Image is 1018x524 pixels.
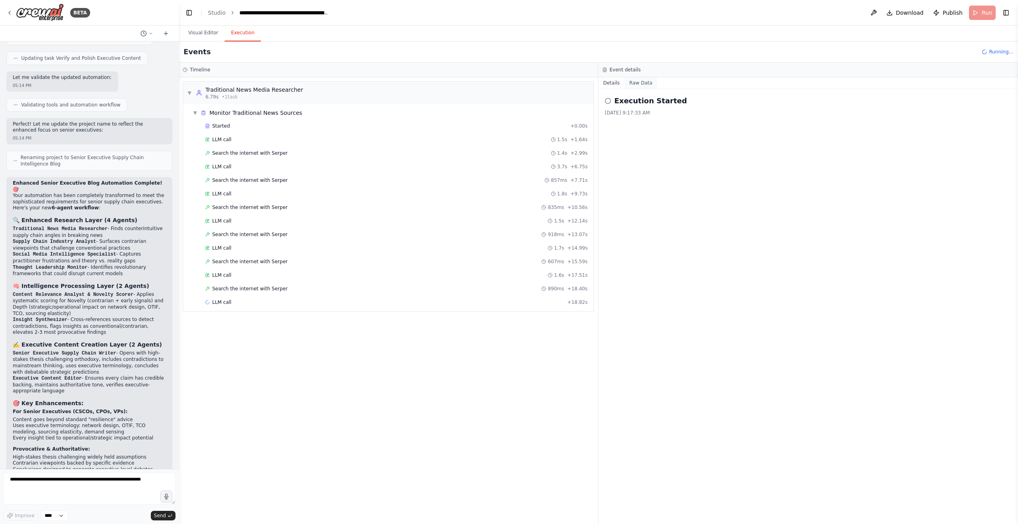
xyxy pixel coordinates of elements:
li: Contrarian viewpoints backed by specific evidence [13,460,166,467]
span: 607ms [548,258,564,265]
strong: 6-agent workflow [51,205,99,211]
div: 05:14 PM [13,83,112,89]
li: - Opens with high-stakes thesis challenging orthodoxy, includes contradictions to mainstream thin... [13,350,166,375]
span: + 7.71s [570,177,588,183]
button: Show right sidebar [1000,7,1012,18]
li: - Ensures every claim has credible backing, maintains authoritative tone, verifies executive-appr... [13,375,166,394]
p: Perfect! Let me update the project name to reflect the enhanced focus on senior executives: [13,121,166,134]
div: BETA [70,8,90,18]
button: Switch to previous chat [137,29,156,38]
strong: Enhanced Senior Executive Blog Automation Complete! [13,180,162,186]
span: LLM call [212,299,231,305]
nav: breadcrumb [208,9,329,17]
span: + 2.99s [570,150,588,156]
code: Supply Chain Industry Analyst [13,239,96,244]
span: 6.79s [205,94,219,100]
li: High-stakes thesis challenging widely held assumptions [13,454,166,461]
li: - Applies systematic scoring for Novelty (contrarian + early signals) and Depth (strategic/operat... [13,292,166,317]
span: ▼ [193,110,197,116]
span: LLM call [212,136,231,143]
span: 1.4s [557,150,567,156]
button: Send [151,511,176,520]
span: ▼ [187,90,192,96]
h3: Event details [610,67,641,73]
span: LLM call [212,164,231,170]
span: + 1.64s [570,136,588,143]
span: 1.5s [554,218,564,224]
strong: 🔍 Enhanced Research Layer (4 Agents) [13,217,137,223]
li: - Captures practitioner frustrations and theory vs. reality gaps [13,251,166,264]
span: 918ms [548,231,564,238]
span: Search the internet with Serper [212,258,288,265]
span: LLM call [212,272,231,278]
span: Search the internet with Serper [212,286,288,292]
span: Download [896,9,924,17]
span: LLM call [212,245,231,251]
button: Publish [930,6,966,20]
span: 1.6s [554,272,564,278]
img: Logo [16,4,64,22]
span: Send [154,512,166,519]
h2: Execution Started [614,95,687,106]
span: Search the internet with Serper [212,177,288,183]
code: Content Relevance Analyst & Novelty Scorer [13,292,133,297]
button: Download [883,6,927,20]
code: Insight Synthesizer [13,317,67,323]
li: - Cross-references sources to detect contradictions, flags insights as conventional/contrarian, e... [13,317,166,336]
span: + 12.14s [567,218,588,224]
h3: Timeline [190,67,210,73]
strong: ✍️ Executive Content Creation Layer (2 Agents) [13,341,162,348]
button: Improve [3,510,38,521]
button: Visual Editor [182,25,225,41]
li: - Identifies revolutionary frameworks that could disrupt current models [13,264,166,277]
li: - Surfaces contrarian viewpoints that challenge conventional practices [13,238,166,251]
code: Social Media Intelligence Specialist [13,252,116,257]
span: + 6.75s [570,164,588,170]
li: Uses executive terminology: network design, OTIF, TCO modeling, sourcing elasticity, demand sensing [13,423,166,435]
span: • 1 task [222,94,238,100]
span: 857ms [551,177,567,183]
button: Raw Data [625,77,657,89]
button: Details [598,77,625,89]
span: 3.7s [557,164,567,170]
span: + 18.82s [567,299,588,305]
code: Traditional News Media Researcher [13,226,108,232]
li: Content goes beyond standard "resilience" advice [13,417,166,423]
span: LLM call [212,218,231,224]
span: Search the internet with Serper [212,150,288,156]
span: 1.8s [557,191,567,197]
code: Senior Executive Supply Chain Writer [13,351,116,356]
div: Monitor Traditional News Sources [209,109,302,117]
span: + 17.51s [567,272,588,278]
span: Improve [15,512,34,519]
span: Publish [943,9,963,17]
button: Start a new chat [160,29,172,38]
div: Traditional News Media Researcher [205,86,303,94]
button: Click to speak your automation idea [160,491,172,502]
span: Search the internet with Serper [212,231,288,238]
a: Studio [208,10,226,16]
span: Search the internet with Serper [212,204,288,211]
code: Executive Content Editor [13,376,82,381]
span: LLM call [212,191,231,197]
span: + 0.00s [570,123,588,129]
span: + 18.40s [567,286,588,292]
span: 1.5s [557,136,567,143]
button: Execution [225,25,261,41]
strong: 🧠 Intelligence Processing Layer (2 Agents) [13,283,149,289]
span: 1.7s [554,245,564,251]
span: Running... [989,49,1013,55]
code: Thought Leadership Monitor [13,265,87,270]
li: - Finds counterintuitive supply chain angles in breaking news [13,226,166,238]
span: Updating task Verify and Polish Executive Content [21,55,141,61]
span: 835ms [548,204,564,211]
span: + 14.99s [567,245,588,251]
strong: Provocative & Authoritative: [13,446,90,452]
p: Let me validate the updated automation: [13,75,112,81]
span: + 10.56s [567,204,588,211]
h2: 🎯 [13,180,166,193]
strong: For Senior Executives (CSCOs, CPOs, VPs): [13,409,128,414]
p: Your automation has been completely transformed to meet the sophisticated requirements for senior... [13,193,166,211]
h2: Events [183,46,211,57]
div: 05:14 PM [13,135,166,141]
